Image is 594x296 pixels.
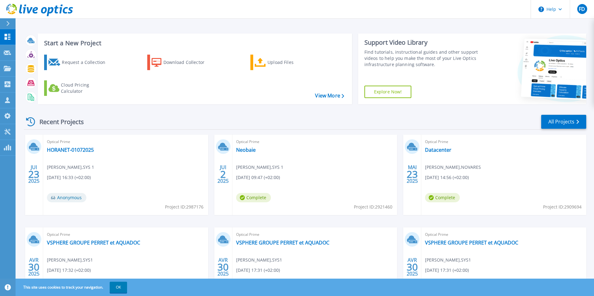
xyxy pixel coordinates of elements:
[47,164,94,171] span: [PERSON_NAME] , SYS 1
[44,55,113,70] a: Request a Collection
[220,172,226,177] span: 2
[425,231,583,238] span: Optical Prime
[147,55,217,70] a: Download Collector
[236,138,394,145] span: Optical Prime
[425,193,460,202] span: Complete
[354,204,392,210] span: Project ID: 2921460
[364,86,412,98] a: Explore Now!
[541,115,586,129] a: All Projects
[44,80,113,96] a: Cloud Pricing Calculator
[217,256,229,278] div: AVR 2025
[236,257,282,263] span: [PERSON_NAME] , SYS1
[236,164,283,171] span: [PERSON_NAME] , SYS 1
[425,257,471,263] span: [PERSON_NAME] , SYS1
[364,38,481,47] div: Support Video Library
[236,267,280,274] span: [DATE] 17:31 (+02:00)
[24,114,92,129] div: Recent Projects
[47,231,204,238] span: Optical Prime
[425,267,469,274] span: [DATE] 17:31 (+02:00)
[579,7,585,11] span: FD
[62,56,112,69] div: Request a Collection
[47,174,91,181] span: [DATE] 16:33 (+02:00)
[236,174,280,181] span: [DATE] 09:47 (+02:00)
[28,264,39,270] span: 30
[44,40,344,47] h3: Start a New Project
[267,56,317,69] div: Upload Files
[61,82,111,94] div: Cloud Pricing Calculator
[407,264,418,270] span: 30
[28,172,39,177] span: 23
[406,256,418,278] div: AVR 2025
[47,267,91,274] span: [DATE] 17:32 (+02:00)
[47,147,94,153] a: HORANET-01072025
[165,204,203,210] span: Project ID: 2987176
[543,204,582,210] span: Project ID: 2909694
[236,240,329,246] a: VSPHERE GROUPE PERRET et AQUADOC
[406,163,418,186] div: MAI 2025
[236,231,394,238] span: Optical Prime
[47,257,93,263] span: [PERSON_NAME] , SYS1
[47,193,86,202] span: Anonymous
[217,264,229,270] span: 30
[425,240,518,246] a: VSPHERE GROUPE PERRET et AQUADOC
[425,138,583,145] span: Optical Prime
[425,147,451,153] a: Datacenter
[217,163,229,186] div: JUI 2025
[236,147,256,153] a: Neobaie
[425,164,481,171] span: [PERSON_NAME] , NOVARES
[28,256,40,278] div: AVR 2025
[110,282,127,293] button: OK
[407,172,418,177] span: 23
[250,55,320,70] a: Upload Files
[47,138,204,145] span: Optical Prime
[28,163,40,186] div: JUI 2025
[315,93,344,99] a: View More
[17,282,127,293] span: This site uses cookies to track your navigation.
[47,240,140,246] a: VSPHERE GROUPE PERRET et AQUADOC
[364,49,481,68] div: Find tutorials, instructional guides and other support videos to help you make the most of your L...
[425,174,469,181] span: [DATE] 14:56 (+02:00)
[163,56,213,69] div: Download Collector
[236,193,271,202] span: Complete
